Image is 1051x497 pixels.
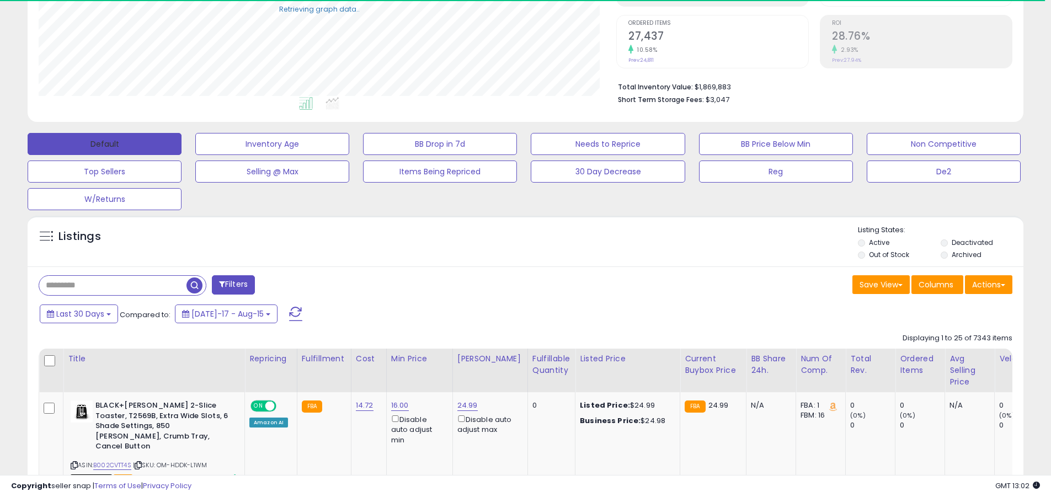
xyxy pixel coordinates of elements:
div: $24.98 [580,416,671,426]
p: Listing States: [858,225,1023,236]
small: Prev: 24,811 [628,57,654,63]
div: 0 [900,420,945,430]
span: 24.99 [708,400,729,410]
button: Items Being Repriced [363,161,517,183]
label: Out of Stock [869,250,909,259]
label: Active [869,238,889,247]
div: Min Price [391,353,448,365]
button: De2 [867,161,1021,183]
small: 2.93% [837,46,858,54]
div: Total Rev. [850,353,890,376]
div: Disable auto adjust min [391,413,444,445]
div: Amazon AI [249,418,288,427]
div: Fulfillment [302,353,346,365]
small: 10.58% [633,46,657,54]
b: Short Term Storage Fees: [618,95,704,104]
b: BLACK+[PERSON_NAME] 2-Slice Toaster, T2569B, Extra Wide Slots, 6 Shade Settings, 850 [PERSON_NAME... [95,400,230,455]
label: Deactivated [952,238,993,247]
div: BB Share 24h. [751,353,791,376]
div: 0 [532,400,567,410]
button: Save View [852,275,910,294]
span: ROI [832,20,1012,26]
b: Total Inventory Value: [618,82,693,92]
small: FBA [685,400,705,413]
div: N/A [751,400,787,410]
small: (0%) [999,411,1015,420]
div: Disable auto adjust max [457,413,519,435]
a: B002CVTT4S [93,461,131,470]
button: 30 Day Decrease [531,161,685,183]
div: seller snap | | [11,481,191,491]
div: $24.99 [580,400,671,410]
small: (0%) [900,411,915,420]
div: Cost [356,353,382,365]
div: 0 [850,420,895,430]
span: OFF [275,402,292,411]
div: Avg Selling Price [949,353,990,388]
button: Actions [965,275,1012,294]
button: Selling @ Max [195,161,349,183]
div: 0 [850,400,895,410]
div: Current Buybox Price [685,353,741,376]
div: Listed Price [580,353,675,365]
h5: Listings [58,229,101,244]
span: Ordered Items [628,20,808,26]
button: Inventory Age [195,133,349,155]
a: 14.72 [356,400,374,411]
div: 0 [999,420,1044,430]
button: Needs to Reprice [531,133,685,155]
a: 24.99 [457,400,478,411]
div: 0 [999,400,1044,410]
div: 0 [900,400,945,410]
span: | SKU: OM-HDDK-L1WM [133,461,207,469]
span: ON [252,402,265,411]
button: Default [28,133,182,155]
b: Listed Price: [580,400,630,410]
li: $1,869,883 [618,79,1004,93]
a: Terms of Use [94,480,141,491]
span: 2025-09-15 13:02 GMT [995,480,1040,491]
button: Reg [699,161,853,183]
img: 31n2RYzJIbL._SL40_.jpg [71,400,93,423]
button: Filters [212,275,255,295]
span: Compared to: [120,309,170,320]
span: All listings that are currently out of stock and unavailable for purchase on Amazon [71,474,112,484]
small: FBA [302,400,322,413]
div: Title [68,353,240,365]
div: FBA: 1 [801,400,837,410]
button: BB Drop in 7d [363,133,517,155]
span: Columns [919,279,953,290]
span: $3,047 [706,94,729,105]
div: Displaying 1 to 25 of 7343 items [903,333,1012,344]
div: [PERSON_NAME] [457,353,523,365]
button: BB Price Below Min [699,133,853,155]
div: Retrieving graph data.. [279,4,360,14]
button: W/Returns [28,188,182,210]
button: Top Sellers [28,161,182,183]
div: Fulfillable Quantity [532,353,570,376]
small: (0%) [850,411,866,420]
a: 16.00 [391,400,409,411]
span: FBA [114,474,132,484]
div: Velocity [999,353,1039,365]
div: Repricing [249,353,292,365]
a: Privacy Policy [143,480,191,491]
h2: 27,437 [628,30,808,45]
div: N/A [949,400,986,410]
div: Ordered Items [900,353,940,376]
h2: 28.76% [832,30,1012,45]
div: Num of Comp. [801,353,841,376]
button: Non Competitive [867,133,1021,155]
div: FBM: 16 [801,410,837,420]
button: [DATE]-17 - Aug-15 [175,304,278,323]
label: Archived [952,250,981,259]
button: Columns [911,275,963,294]
b: Business Price: [580,415,641,426]
span: [DATE]-17 - Aug-15 [191,308,264,319]
button: Last 30 Days [40,304,118,323]
span: Last 30 Days [56,308,104,319]
strong: Copyright [11,480,51,491]
small: Prev: 27.94% [832,57,861,63]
